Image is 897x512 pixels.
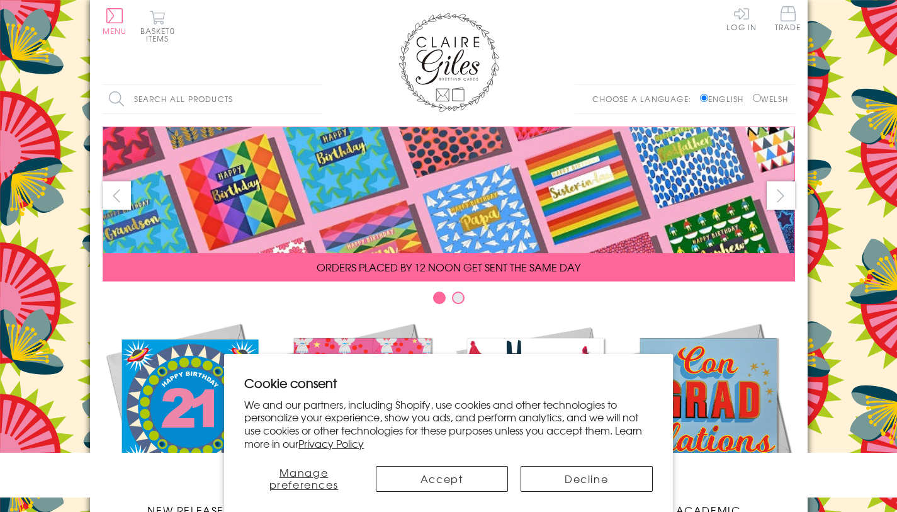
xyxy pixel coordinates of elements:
[592,93,697,105] p: Choose a language:
[753,93,789,105] label: Welsh
[298,436,364,451] a: Privacy Policy
[140,10,175,42] button: Basket0 items
[317,259,580,275] span: ORDERS PLACED BY 12 NOON GET SENT THE SAME DAY
[775,6,801,31] span: Trade
[244,398,653,450] p: We and our partners, including Shopify, use cookies and other technologies to personalize your ex...
[753,94,761,102] input: Welsh
[433,292,446,304] button: Carousel Page 1 (Current Slide)
[376,466,508,492] button: Accept
[244,374,653,392] h2: Cookie consent
[103,8,127,35] button: Menu
[398,13,499,112] img: Claire Giles Greetings Cards
[700,94,708,102] input: English
[146,25,175,44] span: 0 items
[775,6,801,33] a: Trade
[700,93,750,105] label: English
[103,85,323,113] input: Search all products
[103,25,127,37] span: Menu
[452,292,465,304] button: Carousel Page 2
[244,466,363,492] button: Manage preferences
[103,291,795,310] div: Carousel Pagination
[269,465,339,492] span: Manage preferences
[310,85,323,113] input: Search
[521,466,653,492] button: Decline
[767,181,795,210] button: next
[103,181,131,210] button: prev
[726,6,757,31] a: Log In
